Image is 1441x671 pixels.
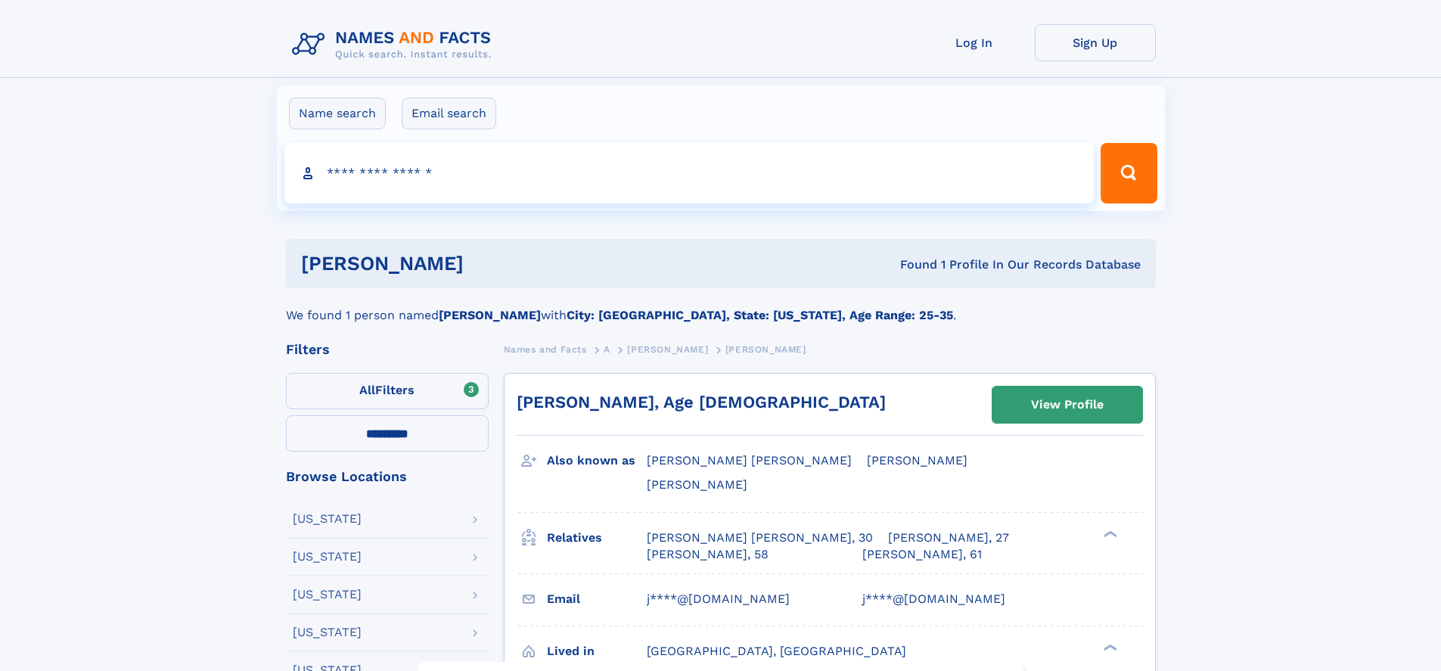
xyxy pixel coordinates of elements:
[439,308,541,322] b: [PERSON_NAME]
[286,288,1156,325] div: We found 1 person named with .
[647,546,769,563] a: [PERSON_NAME], 58
[862,546,982,563] a: [PERSON_NAME], 61
[725,344,806,355] span: [PERSON_NAME]
[888,530,1009,546] a: [PERSON_NAME], 27
[289,98,386,129] label: Name search
[992,387,1142,423] a: View Profile
[286,373,489,409] label: Filters
[547,448,647,474] h3: Also known as
[627,344,708,355] span: [PERSON_NAME]
[867,453,967,468] span: [PERSON_NAME]
[293,551,362,563] div: [US_STATE]
[647,530,873,546] a: [PERSON_NAME] [PERSON_NAME], 30
[547,638,647,664] h3: Lived in
[647,477,747,492] span: [PERSON_NAME]
[1031,387,1104,422] div: View Profile
[293,513,362,525] div: [US_STATE]
[293,626,362,638] div: [US_STATE]
[402,98,496,129] label: Email search
[1035,24,1156,61] a: Sign Up
[284,143,1095,203] input: search input
[567,308,953,322] b: City: [GEOGRAPHIC_DATA], State: [US_STATE], Age Range: 25-35
[604,340,610,359] a: A
[504,340,587,359] a: Names and Facts
[286,24,504,65] img: Logo Names and Facts
[647,644,906,658] span: [GEOGRAPHIC_DATA], [GEOGRAPHIC_DATA]
[286,470,489,483] div: Browse Locations
[547,586,647,612] h3: Email
[547,525,647,551] h3: Relatives
[359,383,375,397] span: All
[682,256,1141,273] div: Found 1 Profile In Our Records Database
[301,254,682,273] h1: [PERSON_NAME]
[914,24,1035,61] a: Log In
[1100,529,1118,539] div: ❯
[286,343,489,356] div: Filters
[1101,143,1157,203] button: Search Button
[517,393,886,412] a: [PERSON_NAME], Age [DEMOGRAPHIC_DATA]
[1100,642,1118,652] div: ❯
[293,589,362,601] div: [US_STATE]
[647,453,852,468] span: [PERSON_NAME] [PERSON_NAME]
[627,340,708,359] a: [PERSON_NAME]
[604,344,610,355] span: A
